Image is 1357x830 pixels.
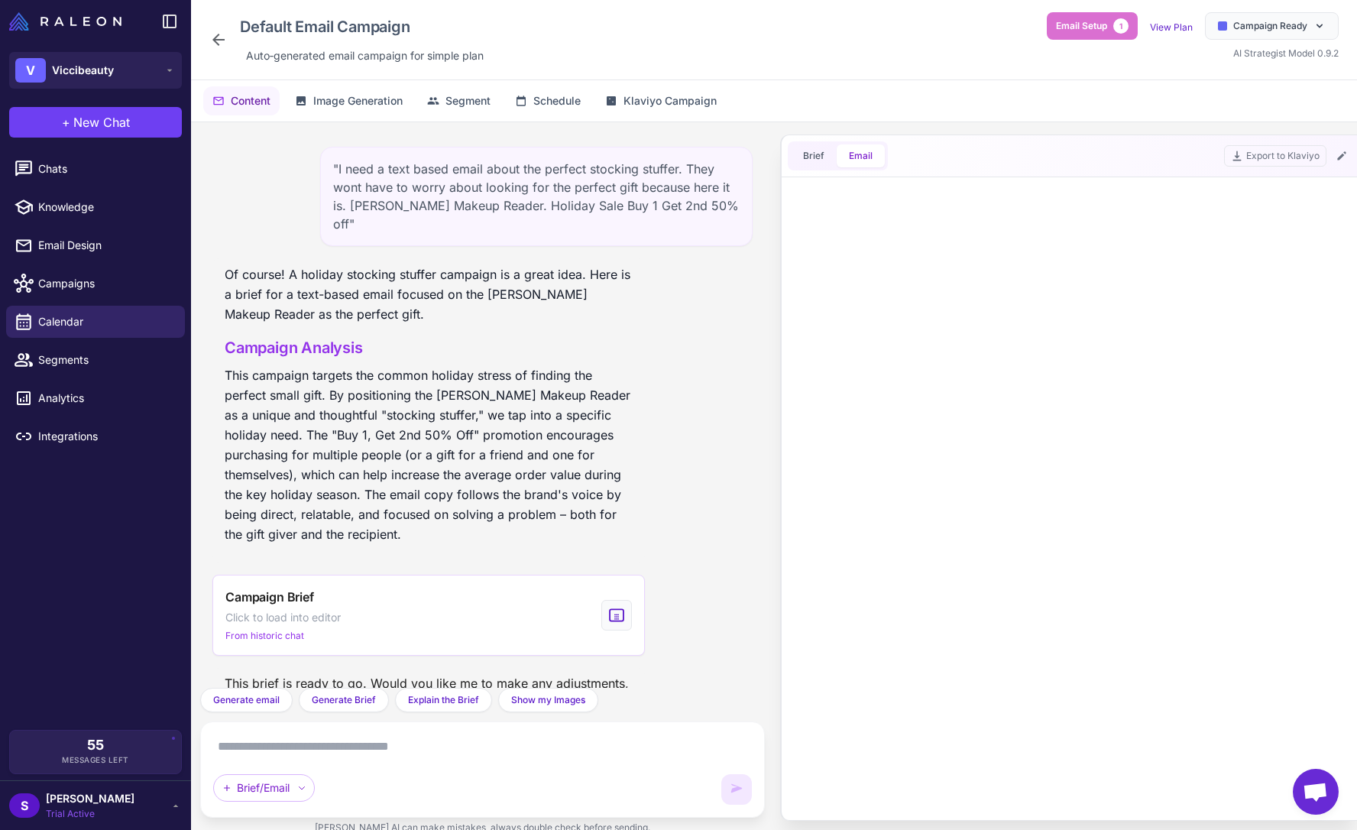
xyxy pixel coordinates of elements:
button: Show my Images [498,688,598,712]
a: Segments [6,344,185,376]
div: "I need a text based email about the perfect stocking stuffer. They wont have to worry about look... [320,147,753,246]
span: Campaign Ready [1233,19,1307,33]
button: Email Setup1 [1047,12,1138,40]
button: Brief [791,144,837,167]
a: Email Design [6,229,185,261]
a: Calendar [6,306,185,338]
button: Content [203,86,280,115]
div: V [15,58,46,83]
span: Email Design [38,237,173,254]
span: Analytics [38,390,173,407]
span: [PERSON_NAME] [46,790,134,807]
span: New Chat [73,113,130,131]
span: AI Strategist Model 0.9.2 [1233,47,1339,59]
button: Segment [418,86,500,115]
span: Segment [445,92,491,109]
button: Generate Brief [299,688,389,712]
p: This campaign targets the common holiday stress of finding the perfect small gift. By positioning... [225,365,633,544]
button: Explain the Brief [395,688,492,712]
span: Campaign Brief [225,588,314,606]
span: Trial Active [46,807,134,821]
button: VViccibeauty [9,52,182,89]
div: Click to edit description [240,44,490,67]
span: Click to load into editor [225,609,341,626]
span: Messages Left [62,754,129,766]
button: Schedule [506,86,590,115]
span: Explain the Brief [408,693,479,707]
span: Chats [38,160,173,177]
img: Raleon Logo [9,12,121,31]
span: Calendar [38,313,173,330]
span: Email Setup [1056,19,1107,33]
a: Integrations [6,420,185,452]
button: +New Chat [9,107,182,138]
div: Click to edit campaign name [234,12,490,41]
button: Email [837,144,885,167]
a: View Plan [1150,21,1193,33]
span: Schedule [533,92,581,109]
span: Generate Brief [312,693,376,707]
button: Image Generation [286,86,412,115]
span: Integrations [38,428,173,445]
div: Brief/Email [213,774,315,802]
button: Klaviyo Campaign [596,86,726,115]
button: Edit Email [1333,147,1351,165]
a: Knowledge [6,191,185,223]
h3: Campaign Analysis [225,336,633,359]
span: Knowledge [38,199,173,216]
span: + [62,113,70,131]
span: Image Generation [313,92,403,109]
div: This brief is ready to go. Would you like me to make any adjustments, or would you like to genera... [212,668,645,717]
span: Auto‑generated email campaign for simple plan [246,47,484,64]
span: Klaviyo Campaign [623,92,717,109]
button: Generate email [200,688,293,712]
span: 1 [1113,18,1129,34]
div: S [9,793,40,818]
a: Chats [6,153,185,185]
span: From historic chat [225,629,304,643]
p: Of course! A holiday stocking stuffer campaign is a great idea. Here is a brief for a text-based ... [225,264,633,324]
a: Raleon Logo [9,12,128,31]
span: Viccibeauty [52,62,114,79]
span: Segments [38,352,173,368]
span: Campaigns [38,275,173,292]
span: Generate email [213,693,280,707]
button: Export to Klaviyo [1224,145,1326,167]
span: Content [231,92,270,109]
span: 55 [87,738,104,752]
span: Show my Images [511,693,585,707]
a: Analytics [6,382,185,414]
div: Open chat [1293,769,1339,815]
a: Campaigns [6,267,185,300]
